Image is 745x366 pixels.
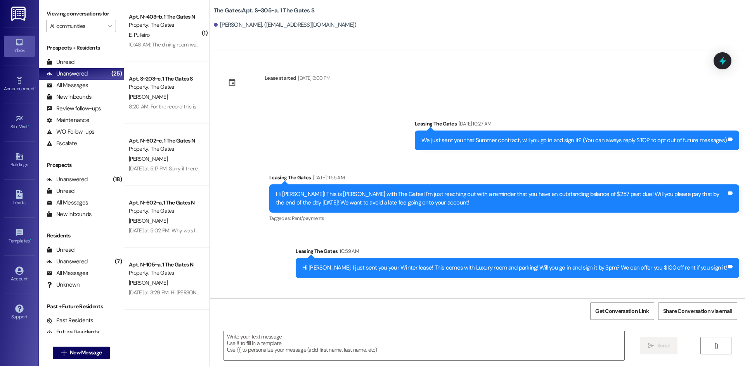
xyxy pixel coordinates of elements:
[47,128,94,136] div: WO Follow-ups
[47,81,88,89] div: All Messages
[296,74,330,82] div: [DATE] 6:00 PM
[39,44,124,52] div: Prospects + Residents
[47,316,94,325] div: Past Residents
[129,137,201,145] div: Apt. N~602~c, 1 The Gates N
[595,307,649,315] span: Get Conversation Link
[640,337,677,354] button: Send
[47,93,92,101] div: New Inbounds
[658,302,737,320] button: Share Conversation via email
[269,213,739,224] div: Tagged as:
[214,7,314,15] b: The Gates: Apt. S~305~a, 1 The Gates S
[129,155,168,162] span: [PERSON_NAME]
[129,217,168,224] span: [PERSON_NAME]
[663,307,732,315] span: Share Conversation via email
[657,342,669,350] span: Send
[113,256,124,268] div: (7)
[47,8,116,20] label: Viewing conversations for
[129,13,201,21] div: Apt. N~403~b, 1 The Gates N
[47,328,99,336] div: Future Residents
[47,269,88,277] div: All Messages
[129,93,168,100] span: [PERSON_NAME]
[129,103,440,110] div: 8:20 AM: For the record this is going on to be the third time I'm asking for proof of damages and...
[50,20,104,32] input: All communities
[47,258,88,266] div: Unanswered
[39,161,124,169] div: Prospects
[111,174,124,186] div: (18)
[129,269,201,277] div: Property: The Gates
[214,21,357,29] div: [PERSON_NAME]. ([EMAIL_ADDRESS][DOMAIN_NAME])
[35,85,36,90] span: •
[265,74,296,82] div: Lease started
[302,264,727,272] div: Hi [PERSON_NAME], I just sent you your Winter lease! This comes with Luxury room and parking! Wil...
[39,302,124,311] div: Past + Future Residents
[4,36,35,57] a: Inbox
[590,302,654,320] button: Get Conversation Link
[713,343,719,349] i: 
[47,187,74,195] div: Unread
[47,210,92,218] div: New Inbounds
[129,279,168,286] span: [PERSON_NAME]
[269,174,739,184] div: Leasing The Gates
[4,302,35,323] a: Support
[47,175,88,184] div: Unanswered
[47,105,101,113] div: Review follow-ups
[11,7,27,21] img: ResiDesk Logo
[129,83,201,91] div: Property: The Gates
[4,264,35,285] a: Account
[4,112,35,133] a: Site Visit •
[61,350,67,356] i: 
[47,281,80,289] div: Unknown
[129,75,201,83] div: Apt. S~203~e, 1 The Gates S
[129,199,201,207] div: Apt. N~602~a, 1 The Gates N
[28,123,29,128] span: •
[47,58,74,66] div: Unread
[129,21,201,29] div: Property: The Gates
[4,150,35,171] a: Buildings
[648,343,654,349] i: 
[292,215,324,222] span: Rent/payments
[296,247,739,258] div: Leasing The Gates
[109,68,124,80] div: (25)
[107,23,112,29] i: 
[53,347,110,359] button: New Message
[129,289,554,296] div: [DATE] at 3:29 PM: Hi [PERSON_NAME], my mother received a mail the other day because she's waitin...
[129,207,201,215] div: Property: The Gates
[47,246,74,254] div: Unread
[47,70,88,78] div: Unanswered
[129,145,201,153] div: Property: The Gates
[311,174,345,182] div: [DATE] 11:55 AM
[47,139,77,148] div: Escalate
[4,226,35,247] a: Templates •
[30,237,31,242] span: •
[457,120,491,128] div: [DATE] 10:27 AM
[4,188,35,209] a: Leads
[47,199,88,207] div: All Messages
[276,190,727,207] div: Hi [PERSON_NAME]! This is [PERSON_NAME] with The Gates! I'm just reaching out with a reminder tha...
[129,31,149,38] span: E. Pulleiro
[129,261,201,269] div: Apt. N~105~a, 1 The Gates N
[70,349,102,357] span: New Message
[421,136,727,144] div: We just sent you that Summer contract, will you go in and sign it? (You can always reply STOP to ...
[39,232,124,240] div: Residents
[47,116,89,124] div: Maintenance
[415,120,739,131] div: Leasing The Gates
[338,247,359,255] div: 10:59 AM
[129,41,537,48] div: 10:48 AM: The dining room was not even part of my white glove from what I remember. My question i...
